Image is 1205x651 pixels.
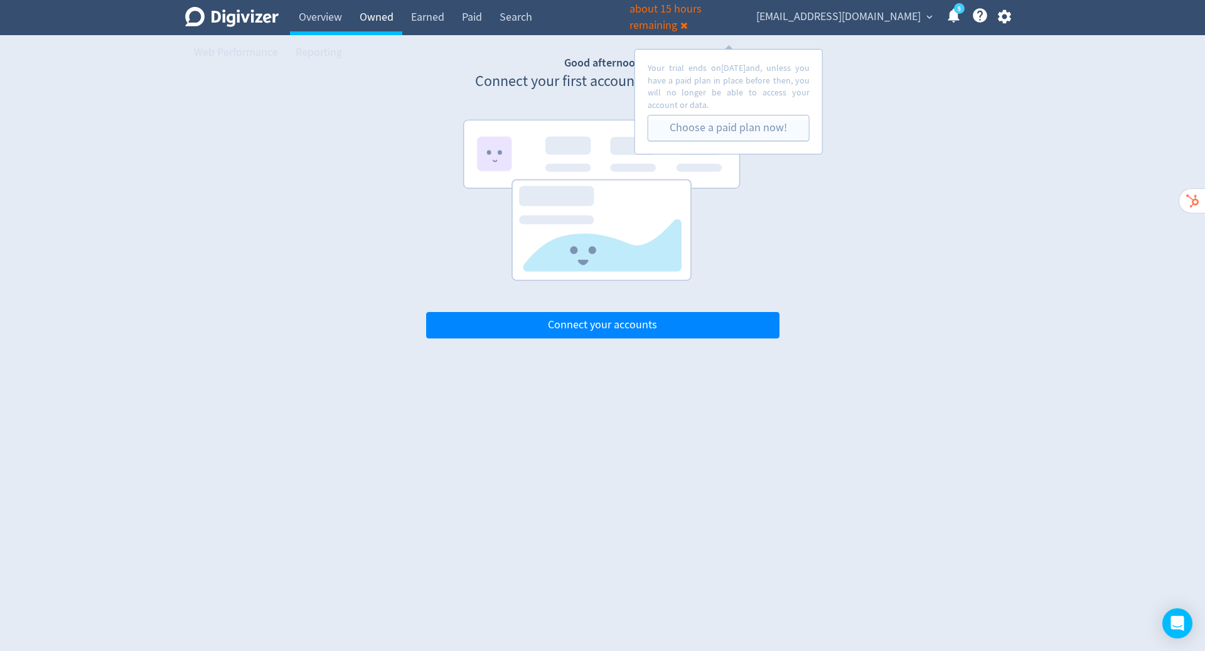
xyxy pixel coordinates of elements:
span: about 15 hours remaining [629,2,702,33]
button: [EMAIL_ADDRESS][DOMAIN_NAME] [752,7,936,27]
button: Choose a paid plan now! [648,115,810,141]
a: 5 [954,3,965,14]
span: [EMAIL_ADDRESS][DOMAIN_NAME] [756,7,921,27]
button: Connect your accounts [426,312,779,338]
h1: Good afternoon [426,55,779,71]
span: Connect your accounts [548,320,657,331]
p: Your trial ends on [DATE] and, unless you have a paid plan in place before then, you will no long... [648,62,810,111]
a: Choose a paid plan now! [670,121,787,135]
a: Connect your accounts [426,318,779,332]
text: 5 [958,4,961,13]
span: expand_more [924,11,935,23]
div: Open Intercom Messenger [1162,608,1192,638]
a: Reporting [287,35,351,70]
a: Web Performance [185,35,287,70]
p: Connect your first account to get started. [426,71,779,92]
